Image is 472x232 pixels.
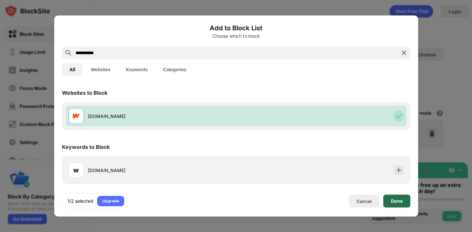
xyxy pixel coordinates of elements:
div: Cancel [357,198,372,204]
div: w [73,165,79,175]
div: 1/2 selected [67,198,93,204]
h6: Add to Block List [62,23,410,33]
div: Choose which to block [62,34,410,39]
button: All [62,63,83,76]
div: [DOMAIN_NAME] [88,113,236,120]
img: search-close [400,49,408,57]
img: favicons [72,112,80,120]
div: Upgrade [102,198,119,204]
button: Websites [83,63,118,76]
div: [DOMAIN_NAME] [88,167,236,174]
button: Keywords [118,63,156,76]
div: Keywords to Block [62,144,110,150]
div: Websites to Block [62,90,107,96]
button: Categories [156,63,194,76]
div: Done [391,198,403,204]
img: search.svg [65,49,72,57]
